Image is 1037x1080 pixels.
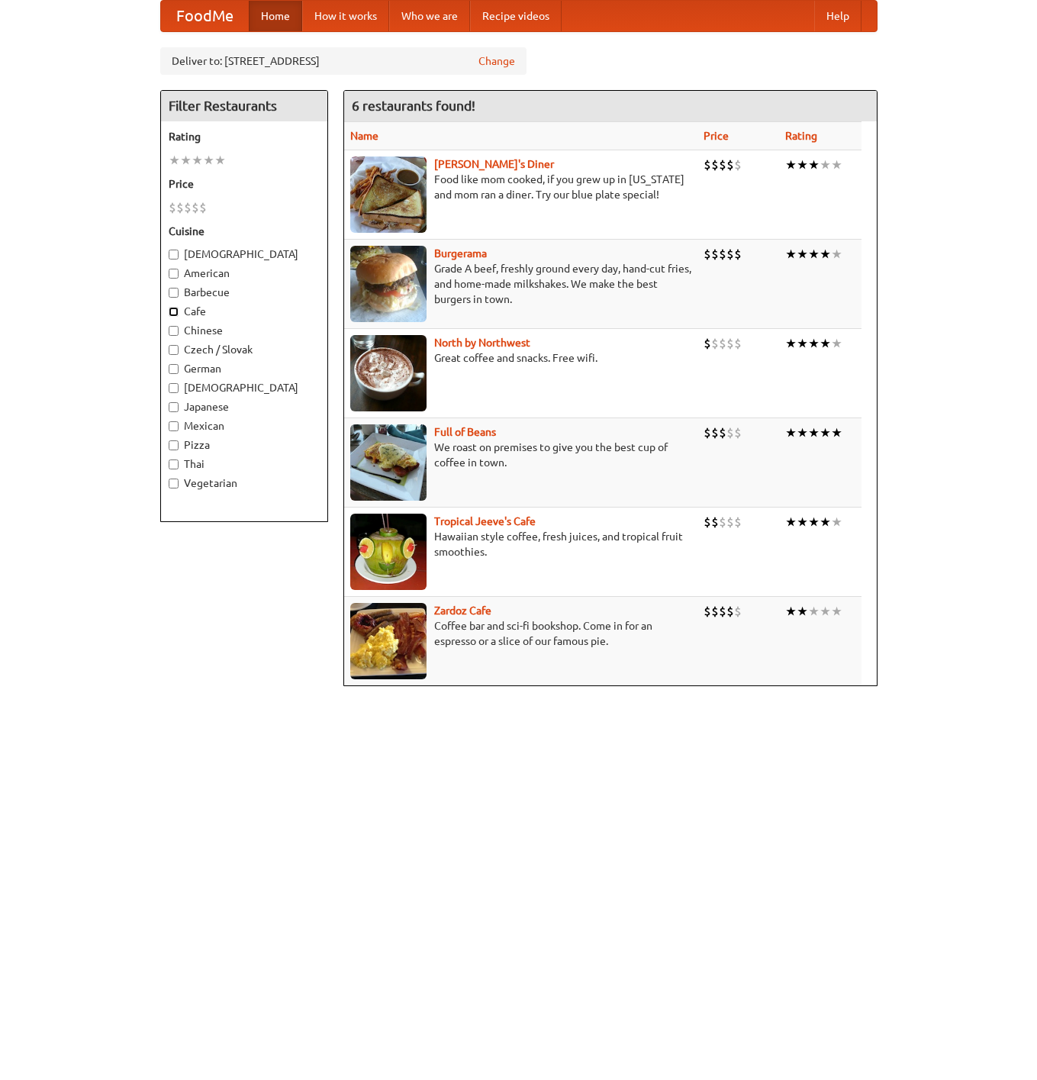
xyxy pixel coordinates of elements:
[169,285,320,300] label: Barbecue
[169,402,179,412] input: Japanese
[169,288,179,298] input: Barbecue
[350,618,691,649] p: Coffee bar and sci-fi bookshop. Come in for an espresso or a slice of our famous pie.
[350,603,427,679] img: zardoz.jpg
[169,269,179,279] input: American
[734,514,742,530] li: $
[169,345,179,355] input: Czech / Slovak
[785,335,797,352] li: ★
[350,156,427,233] img: sallys.jpg
[808,514,820,530] li: ★
[808,156,820,173] li: ★
[704,603,711,620] li: $
[169,361,320,376] label: German
[726,514,734,530] li: $
[808,335,820,352] li: ★
[726,246,734,263] li: $
[169,176,320,192] h5: Price
[797,603,808,620] li: ★
[719,424,726,441] li: $
[203,152,214,169] li: ★
[434,515,536,527] a: Tropical Jeeve's Cafe
[478,53,515,69] a: Change
[350,424,427,501] img: beans.jpg
[352,98,475,113] ng-pluralize: 6 restaurants found!
[169,440,179,450] input: Pizza
[169,326,179,336] input: Chinese
[169,199,176,216] li: $
[169,476,320,491] label: Vegetarian
[831,246,842,263] li: ★
[434,337,530,349] a: North by Northwest
[785,424,797,441] li: ★
[169,250,179,260] input: [DEMOGRAPHIC_DATA]
[734,424,742,441] li: $
[797,424,808,441] li: ★
[350,130,378,142] a: Name
[302,1,389,31] a: How it works
[734,246,742,263] li: $
[734,335,742,352] li: $
[808,603,820,620] li: ★
[169,342,320,357] label: Czech / Slovak
[249,1,302,31] a: Home
[734,603,742,620] li: $
[726,156,734,173] li: $
[169,456,320,472] label: Thai
[161,1,249,31] a: FoodMe
[169,421,179,431] input: Mexican
[711,335,719,352] li: $
[184,199,192,216] li: $
[169,247,320,262] label: [DEMOGRAPHIC_DATA]
[199,199,207,216] li: $
[169,307,179,317] input: Cafe
[169,224,320,239] h5: Cuisine
[389,1,470,31] a: Who we are
[350,246,427,322] img: burgerama.jpg
[719,246,726,263] li: $
[434,158,554,170] b: [PERSON_NAME]'s Diner
[711,514,719,530] li: $
[160,47,527,75] div: Deliver to: [STREET_ADDRESS]
[169,383,179,393] input: [DEMOGRAPHIC_DATA]
[350,440,691,470] p: We roast on premises to give you the best cup of coffee in town.
[176,199,184,216] li: $
[350,350,691,366] p: Great coffee and snacks. Free wifi.
[350,529,691,559] p: Hawaiian style coffee, fresh juices, and tropical fruit smoothies.
[726,335,734,352] li: $
[169,459,179,469] input: Thai
[192,199,199,216] li: $
[820,246,831,263] li: ★
[169,266,320,281] label: American
[797,335,808,352] li: ★
[192,152,203,169] li: ★
[785,603,797,620] li: ★
[711,246,719,263] li: $
[831,156,842,173] li: ★
[180,152,192,169] li: ★
[704,130,729,142] a: Price
[434,426,496,438] a: Full of Beans
[470,1,562,31] a: Recipe videos
[434,247,487,260] b: Burgerama
[831,603,842,620] li: ★
[820,603,831,620] li: ★
[169,304,320,319] label: Cafe
[350,335,427,411] img: north.jpg
[814,1,861,31] a: Help
[831,424,842,441] li: ★
[808,424,820,441] li: ★
[169,380,320,395] label: [DEMOGRAPHIC_DATA]
[785,130,817,142] a: Rating
[704,156,711,173] li: $
[350,261,691,307] p: Grade A beef, freshly ground every day, hand-cut fries, and home-made milkshakes. We make the bes...
[797,246,808,263] li: ★
[726,424,734,441] li: $
[434,604,491,617] a: Zardoz Cafe
[797,156,808,173] li: ★
[808,246,820,263] li: ★
[169,418,320,434] label: Mexican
